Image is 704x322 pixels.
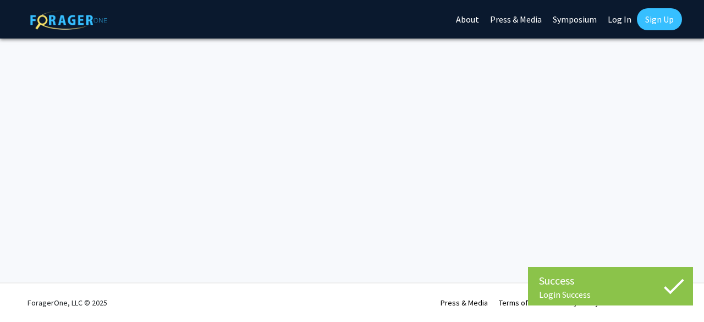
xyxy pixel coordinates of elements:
img: ForagerOne Logo [30,10,107,30]
div: Success [539,272,682,289]
a: Press & Media [441,298,488,308]
a: Terms of Use [499,298,542,308]
div: ForagerOne, LLC © 2025 [28,283,107,322]
div: Login Success [539,289,682,300]
a: Sign Up [637,8,682,30]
